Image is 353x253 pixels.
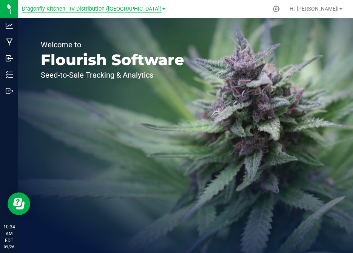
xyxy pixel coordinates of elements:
inline-svg: Manufacturing [6,38,13,46]
inline-svg: Analytics [6,22,13,30]
p: Seed-to-Sale Tracking & Analytics [41,71,184,79]
span: Dragonfly Kitchen - IV Distribution ([GEOGRAPHIC_DATA]) [22,6,162,12]
p: 10:34 AM EDT [3,223,15,244]
iframe: Resource center [8,192,30,215]
p: Flourish Software [41,52,184,67]
inline-svg: Inventory [6,71,13,78]
span: Hi, [PERSON_NAME]! [290,6,339,12]
div: Manage settings [271,5,281,12]
p: 09/26 [3,244,15,250]
inline-svg: Outbound [6,87,13,95]
p: Welcome to [41,41,184,48]
inline-svg: Inbound [6,55,13,62]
